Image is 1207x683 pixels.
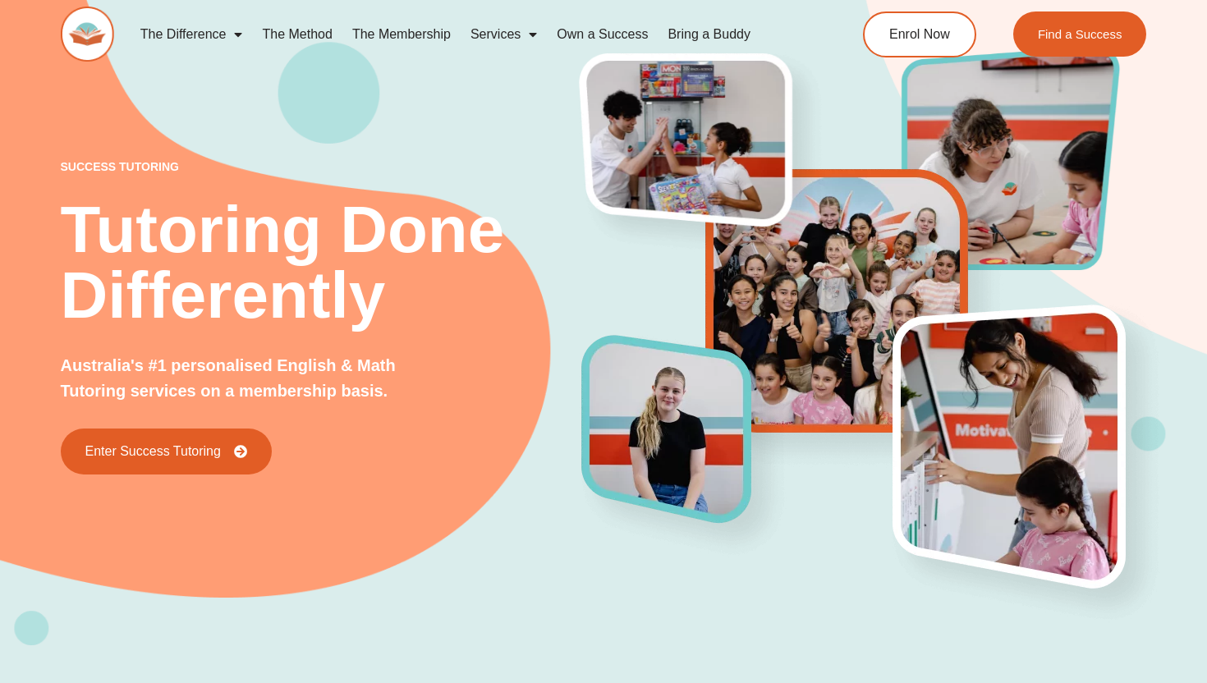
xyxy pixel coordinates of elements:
[658,16,760,53] a: Bring a Buddy
[863,11,976,57] a: Enrol Now
[342,16,461,53] a: The Membership
[1013,11,1147,57] a: Find a Success
[131,16,801,53] nav: Menu
[461,16,547,53] a: Services
[1038,28,1122,40] span: Find a Success
[61,161,582,172] p: success tutoring
[131,16,253,53] a: The Difference
[889,28,950,41] span: Enrol Now
[547,16,658,53] a: Own a Success
[252,16,342,53] a: The Method
[61,429,272,474] a: Enter Success Tutoring
[61,197,582,328] h2: Tutoring Done Differently
[61,353,442,404] p: Australia's #1 personalised English & Math Tutoring services on a membership basis.
[85,445,221,458] span: Enter Success Tutoring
